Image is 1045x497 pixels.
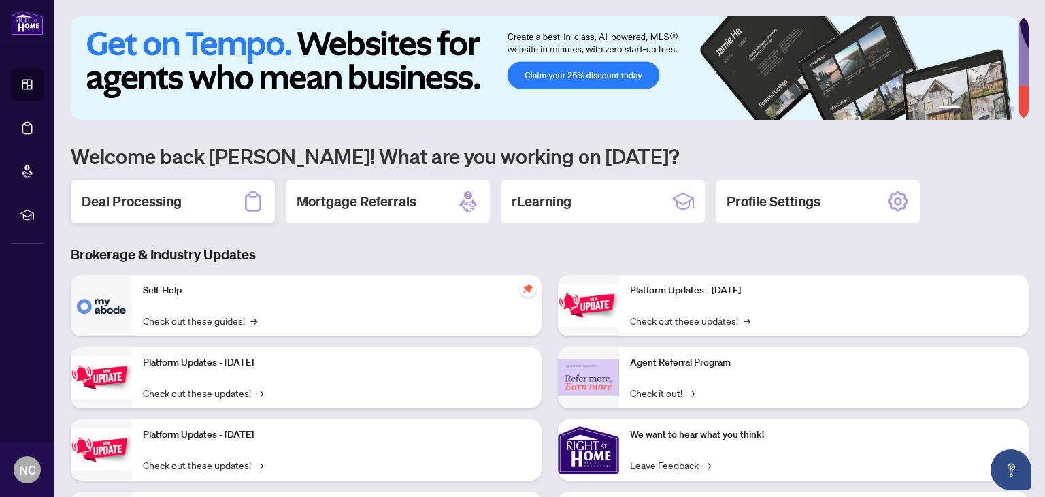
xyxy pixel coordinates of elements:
h1: Welcome back [PERSON_NAME]! What are you working on [DATE]? [71,143,1029,169]
span: → [256,385,263,400]
h3: Brokerage & Industry Updates [71,245,1029,264]
span: → [256,458,263,472]
span: → [704,458,711,472]
button: 4 [988,106,993,112]
button: 2 [966,106,972,112]
img: Slide 0 [71,16,1018,120]
p: We want to hear what you think! [630,428,1018,443]
span: NC [19,460,36,479]
img: Self-Help [71,275,132,336]
img: Agent Referral Program [558,359,619,396]
p: Self-Help [143,283,531,298]
a: Check it out!→ [630,385,695,400]
a: Check out these updates!→ [143,385,263,400]
button: 3 [977,106,982,112]
span: → [250,313,257,328]
h2: Mortgage Referrals [297,192,416,211]
h2: Profile Settings [727,192,820,211]
span: → [688,385,695,400]
h2: rLearning [512,192,571,211]
h2: Deal Processing [82,192,182,211]
img: We want to hear what you think! [558,419,619,481]
p: Platform Updates - [DATE] [143,428,531,443]
a: Check out these guides!→ [143,313,257,328]
img: Platform Updates - September 16, 2025 [71,356,132,399]
img: Platform Updates - June 23, 2025 [558,284,619,327]
p: Platform Updates - [DATE] [143,355,531,370]
button: Open asap [991,449,1031,490]
img: logo [11,10,44,35]
a: Check out these updates!→ [143,458,263,472]
button: 6 [1010,106,1015,112]
p: Platform Updates - [DATE] [630,283,1018,298]
button: 5 [999,106,1004,112]
p: Agent Referral Program [630,355,1018,370]
a: Leave Feedback→ [630,458,711,472]
img: Platform Updates - July 21, 2025 [71,428,132,471]
span: pushpin [520,280,536,297]
span: → [744,313,750,328]
button: 1 [939,106,961,112]
a: Check out these updates!→ [630,313,750,328]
